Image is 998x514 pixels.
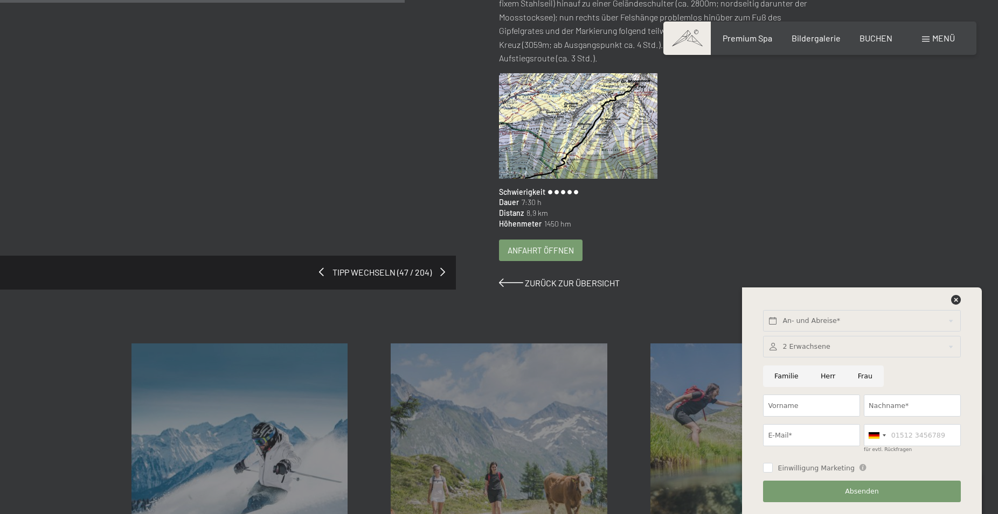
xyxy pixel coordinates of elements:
[723,33,772,43] a: Premium Spa
[864,425,889,446] div: Germany (Deutschland): +49
[778,463,855,473] span: Einwilligung Marketing
[524,208,548,219] span: 8,9 km
[519,197,542,208] span: 7:30 h
[324,266,440,278] span: Tipp wechseln (47 / 204)
[508,245,574,256] span: Anfahrt öffnen
[525,278,620,288] span: Zurück zur Übersicht
[864,447,912,452] label: für evtl. Rückfragen
[932,33,955,43] span: Menü
[864,424,961,446] input: 01512 3456789
[499,208,524,219] span: Distanz
[499,73,657,179] img: Großer Moosstock
[792,33,841,43] a: Bildergalerie
[499,278,620,288] a: Zurück zur Übersicht
[763,481,960,503] button: Absenden
[499,219,542,229] span: Höhenmeter
[499,197,519,208] span: Dauer
[499,187,545,198] span: Schwierigkeit
[860,33,892,43] a: BUCHEN
[542,219,571,229] span: 1450 hm
[845,487,879,496] span: Absenden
